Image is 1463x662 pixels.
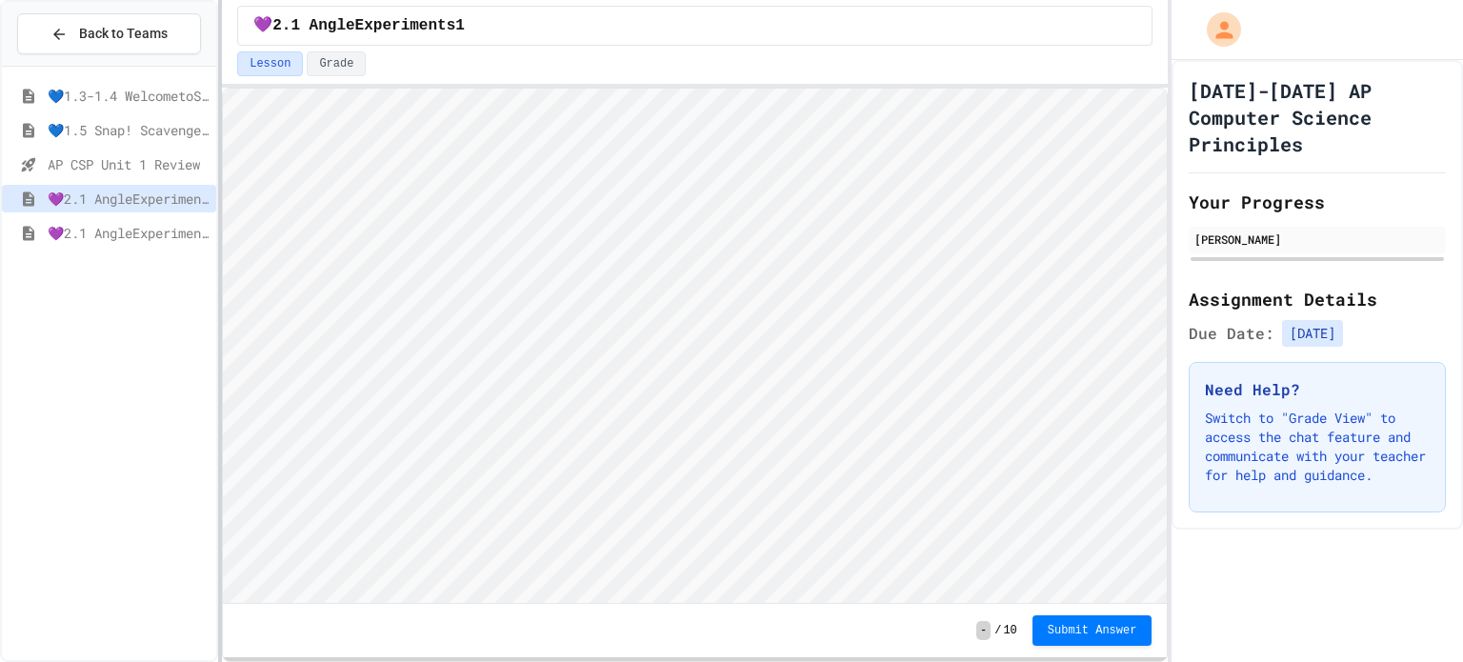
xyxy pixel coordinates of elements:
[1032,615,1152,646] button: Submit Answer
[1189,322,1274,345] span: Due Date:
[48,223,209,243] span: 💜2.1 AngleExperiments2
[1205,409,1430,485] p: Switch to "Grade View" to access the chat feature and communicate with your teacher for help and ...
[17,13,201,54] button: Back to Teams
[1282,320,1343,347] span: [DATE]
[48,154,209,174] span: AP CSP Unit 1 Review
[48,189,209,209] span: 💜2.1 AngleExperiments1
[1189,189,1446,215] h2: Your Progress
[237,51,303,76] button: Lesson
[994,623,1001,638] span: /
[1194,231,1440,248] div: [PERSON_NAME]
[79,24,168,44] span: Back to Teams
[48,120,209,140] span: 💙1.5 Snap! ScavengerHunt
[307,51,366,76] button: Grade
[1189,286,1446,312] h2: Assignment Details
[1205,378,1430,401] h3: Need Help?
[48,86,209,106] span: 💙1.3-1.4 WelcometoSnap!
[1189,77,1446,157] h1: [DATE]-[DATE] AP Computer Science Principles
[976,621,991,640] span: -
[1187,8,1246,51] div: My Account
[223,89,1167,603] iframe: Snap! Programming Environment
[1048,623,1137,638] span: Submit Answer
[253,14,465,37] span: 💜2.1 AngleExperiments1
[1003,623,1016,638] span: 10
